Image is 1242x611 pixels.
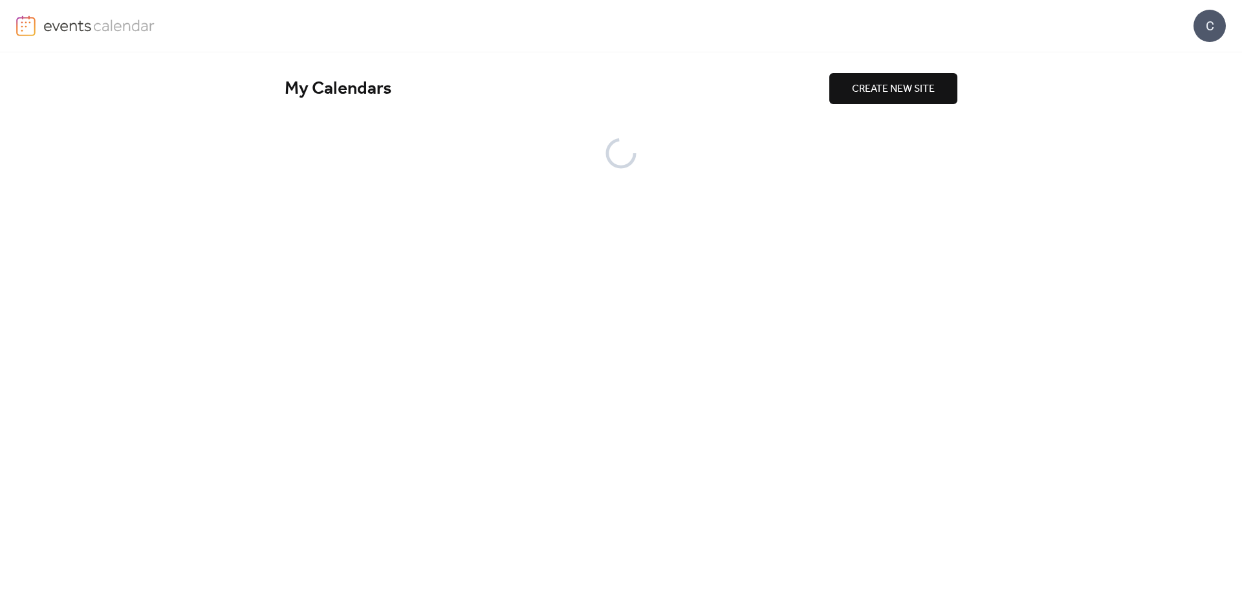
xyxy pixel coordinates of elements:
[43,16,155,35] img: logo-type
[852,81,935,97] span: CREATE NEW SITE
[829,73,957,104] button: CREATE NEW SITE
[16,16,36,36] img: logo
[285,78,829,100] div: My Calendars
[1193,10,1226,42] div: C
